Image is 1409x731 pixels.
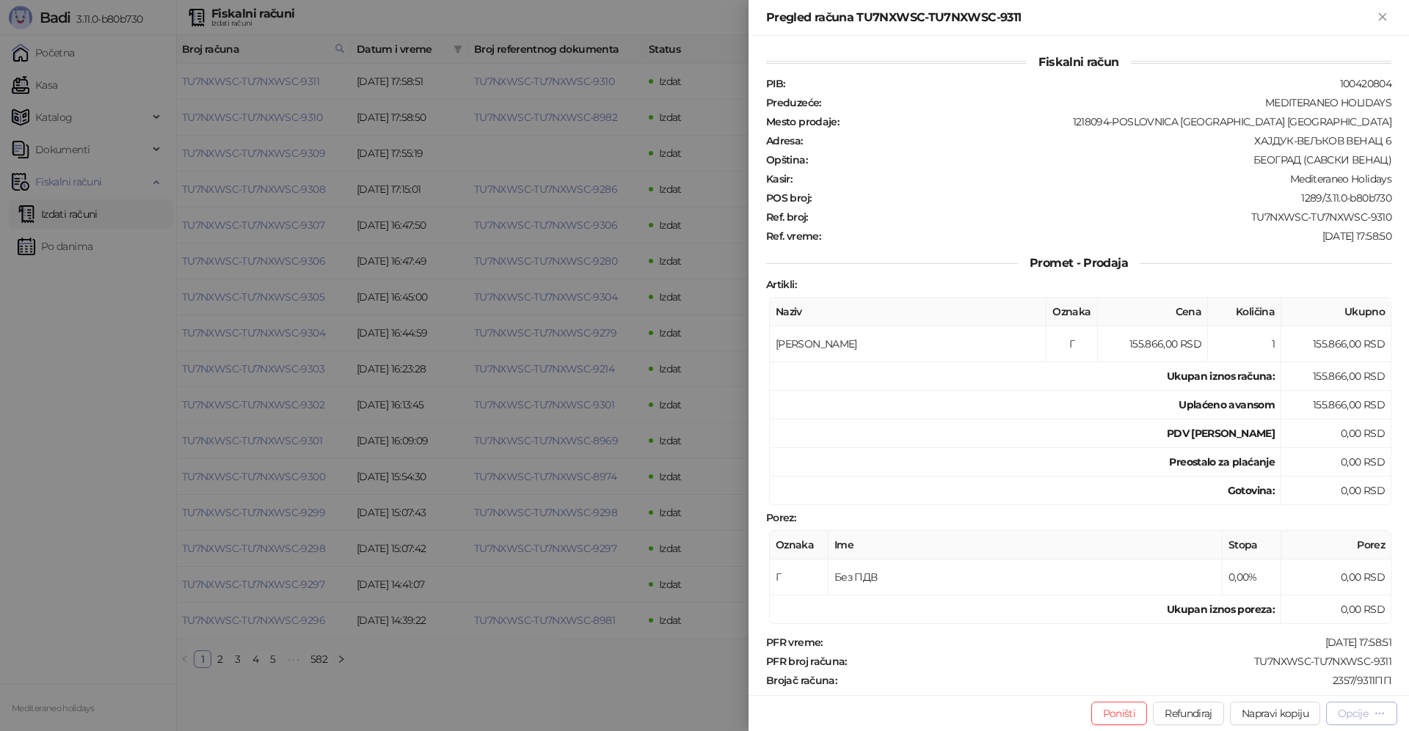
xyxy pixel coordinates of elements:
[840,115,1393,128] div: 1218094-POSLOVNICA [GEOGRAPHIC_DATA] [GEOGRAPHIC_DATA]
[1281,298,1391,326] th: Ukupno
[766,172,792,185] strong: Kasir :
[824,636,1393,649] div: [DATE] 17:58:51
[766,96,821,109] strong: Preduzeće :
[1091,702,1148,725] button: Poništi
[770,326,1046,362] td: [PERSON_NAME]
[770,559,829,595] td: Г
[1167,370,1275,383] strong: Ukupan iznos računa :
[1281,448,1391,477] td: 0,00 RSD
[1228,484,1275,497] strong: Gotovina :
[1281,531,1391,559] th: Porez
[809,210,1393,224] div: TU7NXWSC-TU7NXWSC-9310
[1179,398,1275,411] strong: Uplaćeno avansom
[823,96,1393,109] div: MEDITERANEO HOLIDAYS
[1169,455,1275,469] strong: Preostalo za plaćanje
[809,153,1393,166] div: БЕОГРАД (САВСКИ ВЕНАЦ)
[1281,391,1391,419] td: 155.866,00 RSD
[1223,531,1281,559] th: Stopa
[1281,326,1391,362] td: 155.866,00 RSD
[793,172,1393,185] div: Mediteraneo Holidays
[1208,298,1281,326] th: Količina
[848,655,1393,668] div: TU7NXWSC-TU7NXWSC-9311
[770,298,1046,326] th: Naziv
[766,115,839,128] strong: Mesto prodaje :
[1167,603,1275,616] strong: Ukupan iznos poreza:
[1046,326,1098,362] td: Г
[804,134,1393,147] div: ХАЈДУК-ВЕЉКОВ ВЕНАЦ 6
[766,153,807,166] strong: Opština :
[1027,55,1130,69] span: Fiskalni račun
[766,636,823,649] strong: PFR vreme :
[766,210,808,224] strong: Ref. broj :
[766,134,803,147] strong: Adresa :
[766,278,796,291] strong: Artikli :
[766,655,847,668] strong: PFR broj računa :
[1281,362,1391,391] td: 155.866,00 RSD
[822,229,1393,243] div: [DATE] 17:58:50
[1281,419,1391,448] td: 0,00 RSD
[766,229,820,243] strong: Ref. vreme :
[1242,707,1308,720] span: Napravi kopiju
[766,674,837,687] strong: Brojač računa :
[1098,298,1208,326] th: Cena
[1167,427,1275,440] strong: PDV [PERSON_NAME]
[1098,326,1208,362] td: 155.866,00 RSD
[1281,559,1391,595] td: 0,00 RSD
[1223,559,1281,595] td: 0,00%
[766,77,784,90] strong: PIB :
[766,9,1374,26] div: Pregled računa TU7NXWSC-TU7NXWSC-9311
[829,559,1223,595] td: Без ПДВ
[766,511,795,524] strong: Porez :
[1153,702,1224,725] button: Refundiraj
[1338,707,1368,720] div: Opcije
[786,77,1393,90] div: 100420804
[838,674,1393,687] div: 2357/9311ПП
[766,191,811,205] strong: POS broj :
[1230,702,1320,725] button: Napravi kopiju
[1281,595,1391,624] td: 0,00 RSD
[1208,326,1281,362] td: 1
[1018,256,1140,270] span: Promet - Prodaja
[1326,702,1397,725] button: Opcije
[1046,298,1098,326] th: Oznaka
[829,531,1223,559] th: Ime
[1281,477,1391,505] td: 0,00 RSD
[1374,9,1391,26] button: Zatvori
[812,191,1393,205] div: 1289/3.11.0-b80b730
[770,531,829,559] th: Oznaka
